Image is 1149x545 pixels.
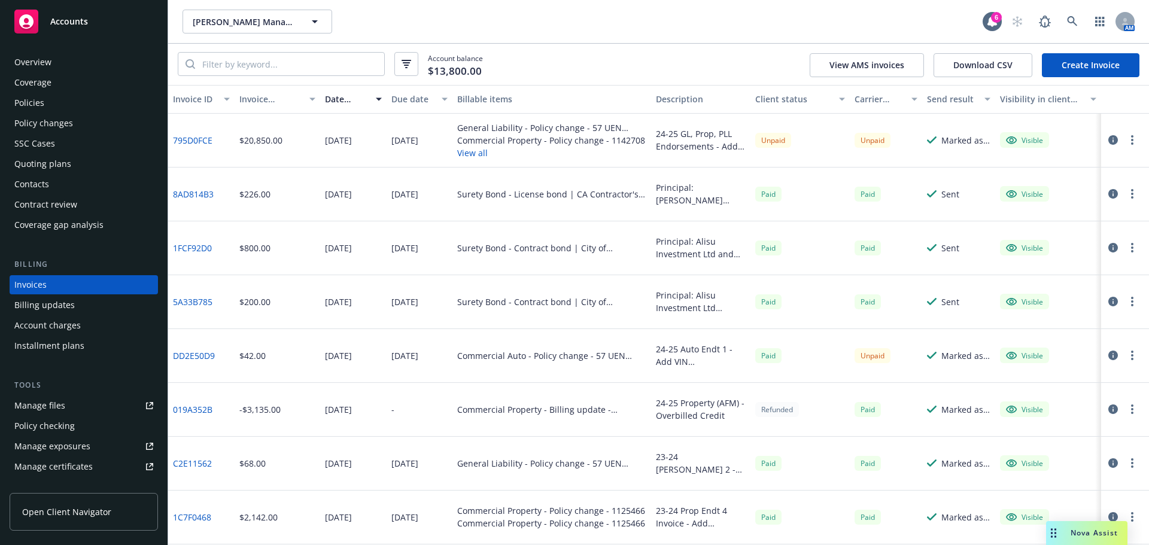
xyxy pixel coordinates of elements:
div: Sent [941,188,959,200]
div: Visible [1006,135,1043,145]
div: $20,850.00 [239,134,282,147]
div: Drag to move [1046,521,1061,545]
div: Coverage gap analysis [14,215,104,235]
div: Tools [10,379,158,391]
div: Unpaid [855,348,890,363]
a: Coverage gap analysis [10,215,158,235]
a: Installment plans [10,336,158,355]
a: Policy checking [10,416,158,436]
div: [DATE] [325,242,352,254]
div: [DATE] [325,296,352,308]
div: $42.00 [239,349,266,362]
button: Description [651,85,750,114]
div: 24-25 Property (AFM) - Overbilled Credit [656,397,746,422]
a: Quoting plans [10,154,158,173]
div: Overview [14,53,51,72]
button: Invoice ID [168,85,235,114]
a: 019A352B [173,403,212,416]
div: Quoting plans [14,154,71,173]
a: Manage claims [10,477,158,497]
span: Paid [855,402,881,417]
a: 1C7F0468 [173,511,211,523]
div: Paid [855,294,881,309]
a: C2E11562 [173,457,212,470]
div: Date issued [325,93,369,105]
div: Visible [1006,188,1043,199]
button: Client status [750,85,850,114]
div: Refunded [755,402,799,417]
a: DD2E50D9 [173,349,215,362]
div: Contacts [14,175,49,194]
svg: Search [186,59,195,69]
a: Switch app [1088,10,1112,34]
a: 5A33B785 [173,296,212,308]
div: 23-24 Prop Endt 4 Invoice - Add [STREET_ADDRESS], Remove [STREET_ADDRESS] [656,504,746,529]
div: $200.00 [239,296,270,308]
a: Manage certificates [10,457,158,476]
div: Installment plans [14,336,84,355]
span: Paid [855,456,881,471]
div: Paid [855,187,881,202]
div: [DATE] [325,457,352,470]
div: Billing [10,258,158,270]
div: 23-24 [PERSON_NAME] 2 - Adding 7200 Buckeye Phoenix eff [DATE] [656,450,746,476]
div: Policy changes [14,114,73,133]
div: Commercial Auto - Policy change - 57 UEN BE1338 [457,349,646,362]
div: Account charges [14,316,81,335]
a: Search [1060,10,1084,34]
div: Sent [941,296,959,308]
a: Coverage [10,73,158,92]
div: Surety Bond - Contract bond | City of [PERSON_NAME] - 39K003702 [457,242,646,254]
span: Nova Assist [1071,528,1118,538]
div: Description [656,93,746,105]
a: Overview [10,53,158,72]
a: Policy changes [10,114,158,133]
div: Visible [1006,242,1043,253]
div: Marked as sent [941,403,990,416]
div: Marked as sent [941,511,990,523]
span: Paid [755,294,782,309]
div: General Liability - Policy change - 57 UEN BA5MC1 [457,121,646,134]
a: Invoices [10,275,158,294]
div: Policy checking [14,416,75,436]
div: Manage exposures [14,437,90,456]
div: Visible [1006,458,1043,468]
div: Paid [755,240,782,255]
div: Invoice amount [239,93,303,105]
div: Paid [855,510,881,525]
a: Manage files [10,396,158,415]
div: [DATE] [325,134,352,147]
div: Invoices [14,275,47,294]
div: Paid [755,187,782,202]
button: Billable items [452,85,651,114]
span: $13,800.00 [428,63,482,79]
span: Open Client Navigator [22,506,111,518]
span: Manage exposures [10,437,158,456]
div: Manage certificates [14,457,93,476]
div: Paid [755,510,782,525]
a: Account charges [10,316,158,335]
div: Paid [755,456,782,471]
button: [PERSON_NAME] Management Company [183,10,332,34]
div: Visible [1006,511,1043,522]
div: Due date [391,93,435,105]
div: - [391,403,394,416]
div: $800.00 [239,242,270,254]
div: $2,142.00 [239,511,278,523]
a: 795D0FCE [173,134,212,147]
div: [DATE] [391,349,418,362]
div: $226.00 [239,188,270,200]
div: Client status [755,93,832,105]
div: Invoice ID [173,93,217,105]
div: [DATE] [391,457,418,470]
div: [DATE] [325,188,352,200]
div: -$3,135.00 [239,403,281,416]
a: Policies [10,93,158,112]
div: 6 [991,12,1002,23]
div: Commercial Property - Billing update - 1142708 [457,403,646,416]
span: Account balance [428,53,483,75]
